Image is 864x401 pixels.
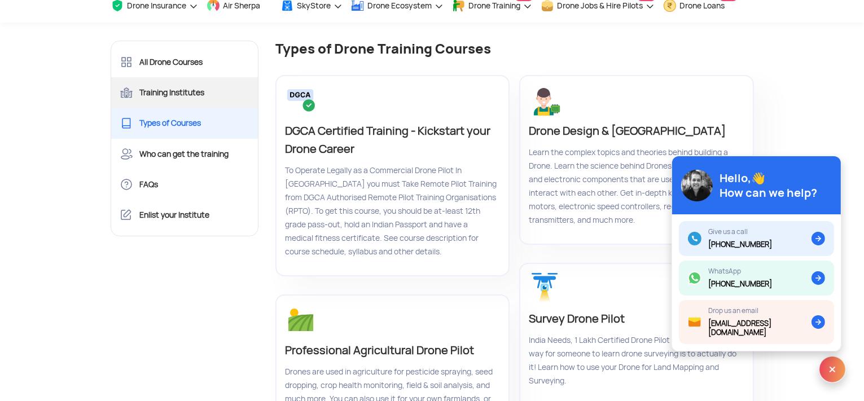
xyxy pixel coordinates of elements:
[111,139,258,169] a: Who can get the training
[679,300,834,344] a: Drop us an email[EMAIL_ADDRESS][DOMAIN_NAME]
[275,41,754,57] h1: Types of Drone Training Courses
[111,77,258,108] a: Training Institutes
[285,304,317,336] img: who_can_get_training
[111,108,258,138] a: Types of Courses
[819,356,846,383] img: ic_x.svg
[708,307,812,315] div: Drop us an email
[368,1,432,10] span: Drone Ecosystem
[469,1,521,10] span: Drone Training
[285,164,497,258] p: To Operate Legally as a Commercial Drone Pilot In [GEOGRAPHIC_DATA] you must Take Remote Pilot Tr...
[529,272,560,304] img: who_can_get_training
[681,170,713,201] img: img_avatar@2x.png
[708,267,772,275] div: WhatsApp
[529,122,741,140] p: Drone Design & [GEOGRAPHIC_DATA]
[529,146,741,227] p: Learn the complex topics and theories behind building a Drone. Learn the science behind Drones, t...
[111,200,258,230] a: Enlist your Institute
[812,315,825,329] img: ic_arrow.svg
[812,232,825,245] img: ic_arrow.svg
[688,315,701,329] img: ic_mail.svg
[708,280,772,289] div: [PHONE_NUMBER]
[679,261,834,296] a: WhatsApp[PHONE_NUMBER]
[529,310,741,328] p: Survey Drone Pilot
[111,169,258,200] a: FAQs
[708,228,772,236] div: Give us a call
[297,1,331,10] span: SkyStore
[285,85,317,116] img: who_can_get_training
[128,1,187,10] span: Drone Insurance
[285,341,497,359] p: Professional Agricultural Drone Pilot
[680,1,725,10] span: Drone Loans
[111,47,258,77] a: All Drone Courses
[708,319,812,337] div: [EMAIL_ADDRESS][DOMAIN_NAME]
[679,221,834,256] a: Give us a call[PHONE_NUMBER]
[285,122,497,158] p: DGCA Certified Training - Kickstart your Drone Career
[688,271,701,285] img: ic_whatsapp.svg
[688,232,701,245] img: ic_call.svg
[223,1,261,10] span: Air Sherpa
[708,240,772,249] div: [PHONE_NUMBER]
[812,271,825,285] img: ic_arrow.svg
[529,85,560,116] img: who_can_get_training
[558,1,643,10] span: Drone Jobs & Hire Pilots
[720,171,817,200] div: Hello,👋 How can we help?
